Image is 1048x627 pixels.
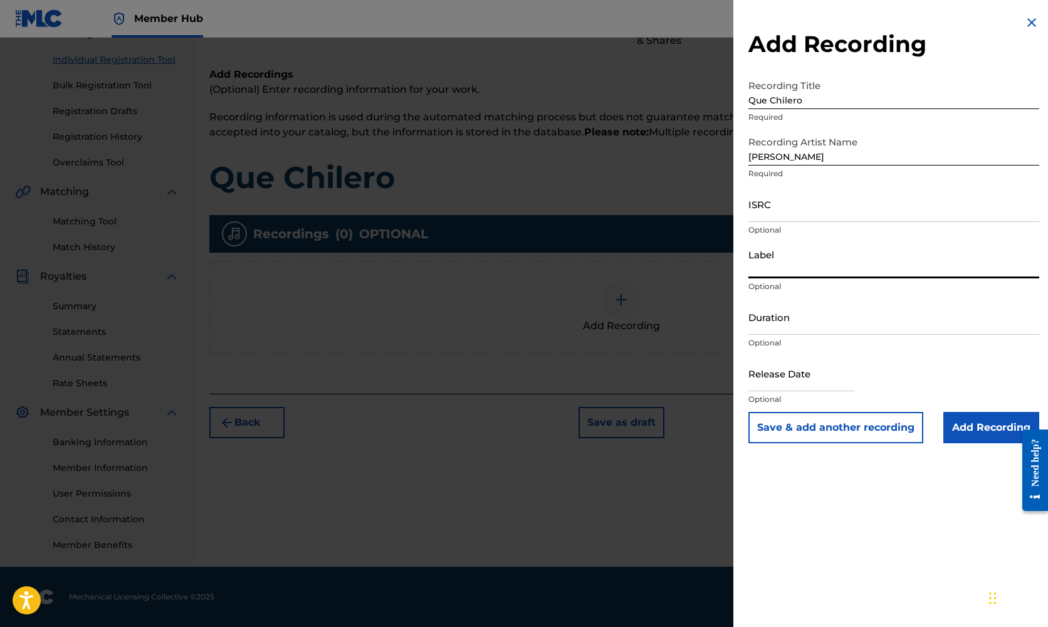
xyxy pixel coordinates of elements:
p: Required [748,112,1039,123]
img: MLC Logo [15,9,63,28]
img: Top Rightsholder [112,11,127,26]
p: Optional [748,224,1039,236]
h2: Add Recording [748,30,1039,58]
input: Add Recording [943,412,1039,443]
p: Required [748,168,1039,179]
iframe: Chat Widget [985,567,1048,627]
p: Optional [748,337,1039,349]
iframe: Resource Center [1013,419,1048,522]
p: Optional [748,394,1039,405]
p: Optional [748,281,1039,292]
div: Drag [989,579,997,617]
span: Member Hub [134,11,203,26]
button: Save & add another recording [748,412,923,443]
